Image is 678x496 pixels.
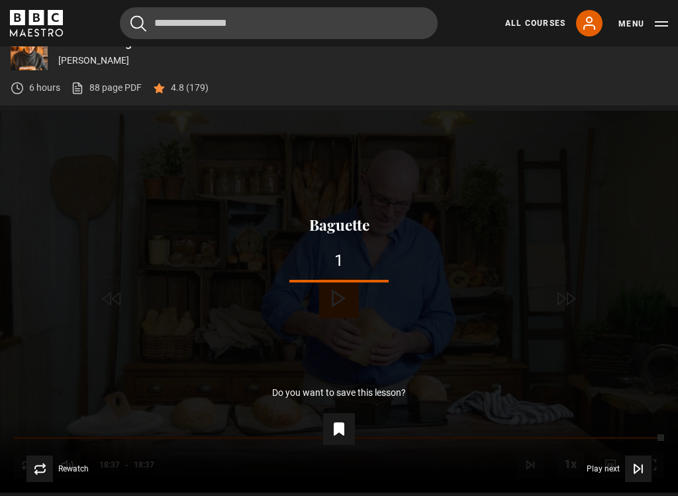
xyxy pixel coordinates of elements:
[505,17,565,29] a: All Courses
[618,17,668,31] button: Toggle navigation
[272,388,406,397] p: Do you want to save this lesson?
[21,253,657,269] div: 1
[10,10,63,36] svg: BBC Maestro
[26,456,89,482] button: Rewatch
[58,465,89,473] span: Rewatch
[305,217,373,233] button: Baguette
[29,81,60,95] p: 6 hours
[58,36,667,48] p: Bread Making
[171,81,209,95] p: 4.8 (179)
[587,465,620,473] span: Play next
[120,7,438,39] input: Search
[71,81,142,95] a: 88 page PDF
[58,54,667,68] p: [PERSON_NAME]
[587,456,652,482] button: Play next
[130,15,146,32] button: Submit the search query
